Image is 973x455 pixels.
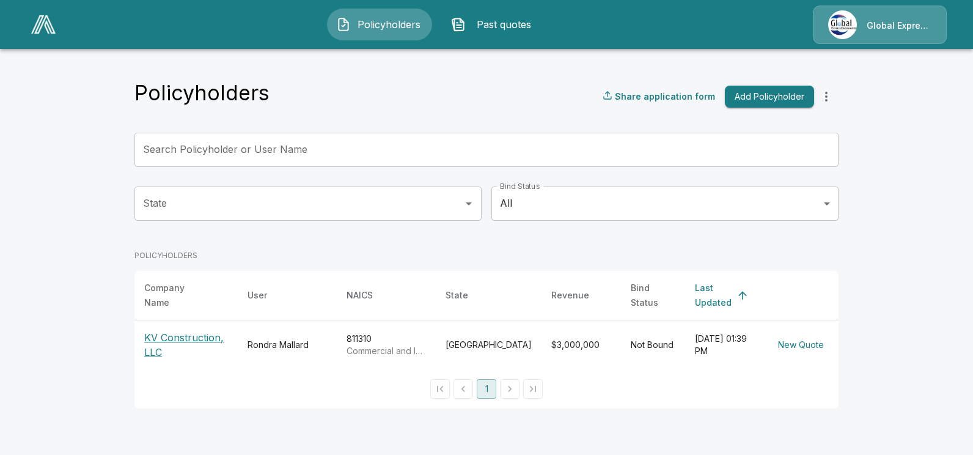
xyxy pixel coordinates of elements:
[500,181,540,191] label: Bind Status
[725,86,814,108] button: Add Policyholder
[347,288,373,303] div: NAICS
[477,379,496,399] button: page 1
[144,330,228,360] p: KV Construction, LLC
[814,84,839,109] button: more
[451,17,466,32] img: Past quotes Icon
[347,333,426,357] div: 811310
[720,86,814,108] a: Add Policyholder
[248,288,267,303] div: User
[621,320,685,369] td: Not Bound
[327,9,432,40] button: Policyholders IconPolicyholders
[695,281,732,310] div: Last Updated
[356,17,423,32] span: Policyholders
[615,90,715,103] p: Share application form
[773,334,829,357] button: New Quote
[144,281,206,310] div: Company Name
[436,320,542,369] td: [GEOGRAPHIC_DATA]
[428,379,545,399] nav: pagination navigation
[442,9,547,40] button: Past quotes IconPast quotes
[460,195,477,212] button: Open
[471,17,538,32] span: Past quotes
[551,288,589,303] div: Revenue
[336,17,351,32] img: Policyholders Icon
[621,271,685,320] th: Bind Status
[446,288,468,303] div: State
[134,271,839,369] table: simple table
[347,345,426,357] p: Commercial and Industrial Machinery and Equipment (except Automotive and Electronic) Repair and M...
[491,187,839,221] div: All
[542,320,621,369] td: $3,000,000
[248,339,327,351] div: Rondra Mallard
[134,80,270,106] h4: Policyholders
[685,320,763,369] td: [DATE] 01:39 PM
[134,250,839,261] p: POLICYHOLDERS
[31,15,56,34] img: AA Logo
